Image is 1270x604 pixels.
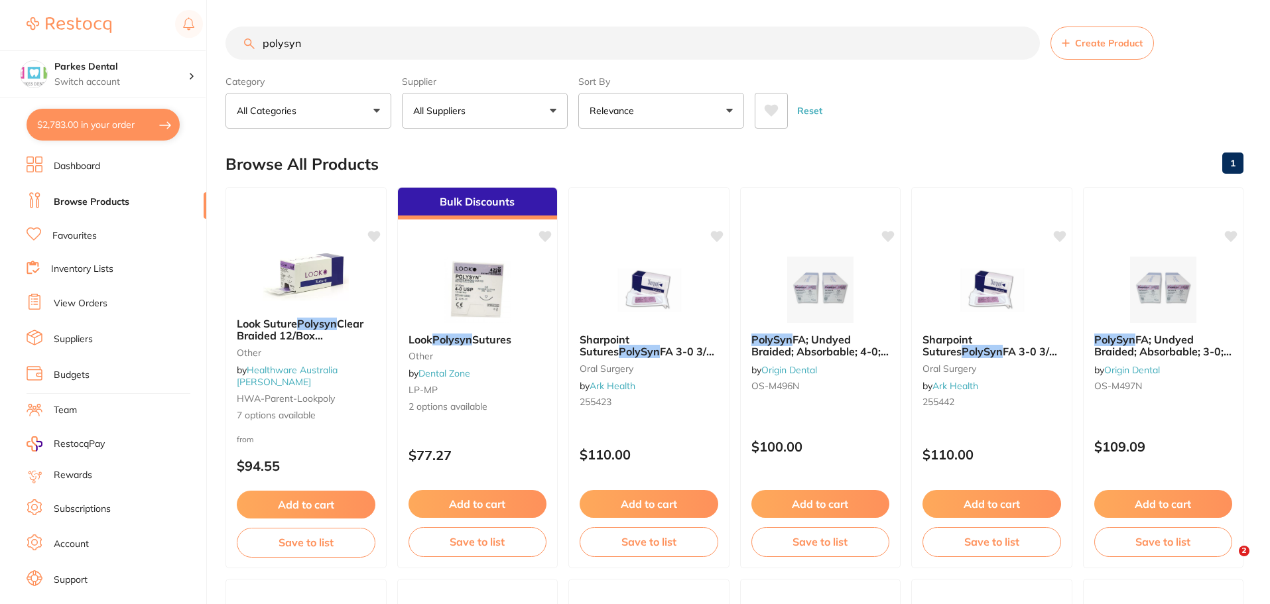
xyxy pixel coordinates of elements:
[52,229,97,243] a: Favourites
[27,436,105,452] a: RestocqPay
[751,380,799,392] span: OS-M496N
[297,317,337,330] em: Polysyn
[580,363,718,374] small: oral surgery
[418,367,470,379] a: Dental Zone
[27,17,111,33] img: Restocq Logo
[398,188,558,219] div: Bulk Discounts
[922,333,1061,358] b: Sharpoint Sutures PolySyn FA 3-0 3/8 24mm 70cm Fast Absorbable
[619,345,660,358] em: PolySyn
[932,380,978,392] a: Ark Health
[1094,439,1233,454] p: $109.09
[54,438,105,451] span: RestocqPay
[580,447,718,462] p: $110.00
[580,490,718,518] button: Add to cart
[409,527,547,556] button: Save to list
[51,263,113,276] a: Inventory Lists
[409,448,547,463] p: $77.27
[27,436,42,452] img: RestocqPay
[54,333,93,346] a: Suppliers
[1094,364,1160,376] span: by
[237,317,297,330] span: Look Suture
[54,404,77,417] a: Team
[409,367,470,379] span: by
[1094,333,1135,346] em: PolySyn
[1212,546,1243,577] iframe: Intercom live chat
[54,76,188,89] p: Switch account
[472,333,511,346] span: Sutures
[580,333,718,358] b: Sharpoint Sutures PolySyn FA 3-0 3/8 19mm 70cm Fast Absorbable
[237,491,375,518] button: Add to cart
[777,257,863,323] img: PolySyn FA; Undyed Braided; Absorbable; 4-0; 18″/45cm; 3/8 Circle Precision Reverse Cutting; 19mm...
[1094,527,1233,556] button: Save to list
[54,538,89,551] a: Account
[1075,38,1143,48] span: Create Product
[225,76,391,88] label: Category
[751,439,890,454] p: $100.00
[27,10,111,40] a: Restocq Logo
[225,155,379,174] h2: Browse All Products
[409,400,547,414] span: 2 options available
[751,490,890,518] button: Add to cart
[1050,27,1154,60] button: Create Product
[948,257,1035,323] img: Sharpoint Sutures PolySyn FA 3-0 3/8 24mm 70cm Fast Absorbable
[402,93,568,129] button: All Suppliers
[54,297,107,310] a: View Orders
[1222,150,1243,176] a: 1
[751,333,793,346] em: PolySyn
[922,527,1061,556] button: Save to list
[225,27,1040,60] input: Search Products
[237,364,338,388] a: Healthware Australia [PERSON_NAME]
[237,528,375,557] button: Save to list
[434,257,521,323] img: Look Polysyn Sutures
[922,490,1061,518] button: Add to cart
[751,364,817,376] span: by
[413,104,471,117] p: All Suppliers
[409,333,432,346] span: Look
[580,396,611,408] span: 255423
[922,396,954,408] span: 255442
[922,363,1061,374] small: oral surgery
[1094,333,1233,358] b: PolySyn FA; Undyed Braided; Absorbable; 3-0; 18″/45cm; 3/8 Circle Precision Reverse Cutting; 19mm...
[21,61,47,88] img: Parkes Dental
[237,104,302,117] p: All Categories
[605,257,692,323] img: Sharpoint Sutures PolySyn FA 3-0 3/8 19mm 70cm Fast Absorbable
[263,241,349,307] img: Look Suture Polysyn Clear Braided 12/Box (Absorbable)
[54,60,188,74] h4: Parkes Dental
[237,317,363,355] span: Clear Braided 12/Box (Absorbable)
[409,333,547,345] b: Look Polysyn Sutures
[237,364,338,388] span: by
[761,364,817,376] a: Origin Dental
[1094,380,1142,392] span: OS-M497N
[590,104,639,117] p: Relevance
[578,93,744,129] button: Relevance
[409,384,438,396] span: LP-MP
[922,380,978,392] span: by
[27,109,180,141] button: $2,783.00 in your order
[580,380,635,392] span: by
[54,574,88,587] a: Support
[402,76,568,88] label: Supplier
[237,434,254,444] span: from
[793,93,826,129] button: Reset
[54,196,129,209] a: Browse Products
[409,351,547,361] small: other
[237,458,375,473] p: $94.55
[580,333,629,358] span: Sharpoint Sutures
[237,409,375,422] span: 7 options available
[54,160,100,173] a: Dashboard
[580,527,718,556] button: Save to list
[54,369,90,382] a: Budgets
[962,345,1003,358] em: PolySyn
[225,93,391,129] button: All Categories
[237,347,375,358] small: other
[1120,257,1206,323] img: PolySyn FA; Undyed Braided; Absorbable; 3-0; 18″/45cm; 3/8 Circle Precision Reverse Cutting; 19mm...
[1104,364,1160,376] a: Origin Dental
[751,333,890,358] b: PolySyn FA; Undyed Braided; Absorbable; 4-0; 18″/45cm; 3/8 Circle Precision Reverse Cutting; 19mm...
[922,333,972,358] span: Sharpoint Sutures
[409,490,547,518] button: Add to cart
[237,393,335,404] span: HWA-parent-lookpoly
[54,469,92,482] a: Rewards
[922,447,1061,462] p: $110.00
[590,380,635,392] a: Ark Health
[751,527,890,556] button: Save to list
